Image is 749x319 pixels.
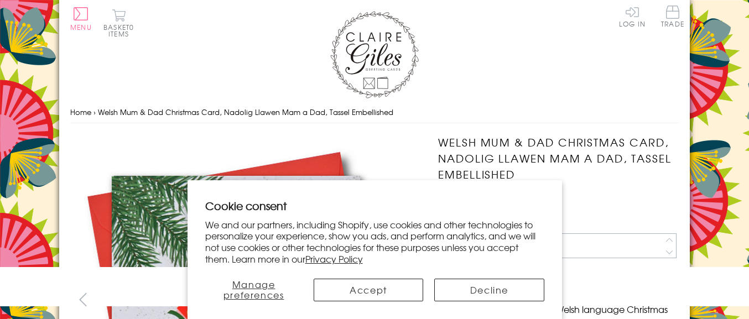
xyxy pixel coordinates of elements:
a: Trade [661,6,684,29]
span: Welsh Mum & Dad Christmas Card, Nadolig Llawen Mam a Dad, Tassel Embellished [98,107,393,117]
span: › [93,107,96,117]
a: Log In [619,6,646,27]
h1: Welsh Mum & Dad Christmas Card, Nadolig Llawen Mam a Dad, Tassel Embellished [438,134,679,182]
span: 0 items [108,22,134,39]
span: Manage preferences [223,278,284,301]
button: prev [70,287,95,312]
button: Decline [434,279,544,301]
h2: Cookie consent [205,198,544,213]
button: Basket0 items [103,9,134,37]
nav: breadcrumbs [70,101,679,124]
button: Manage preferences [205,279,303,301]
p: We and our partners, including Shopify, use cookies and other technologies to personalize your ex... [205,219,544,265]
a: Home [70,107,91,117]
button: Menu [70,7,92,30]
button: Accept [314,279,423,301]
span: Trade [661,6,684,27]
img: Claire Giles Greetings Cards [330,11,419,98]
span: Menu [70,22,92,32]
a: Privacy Policy [305,252,363,265]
